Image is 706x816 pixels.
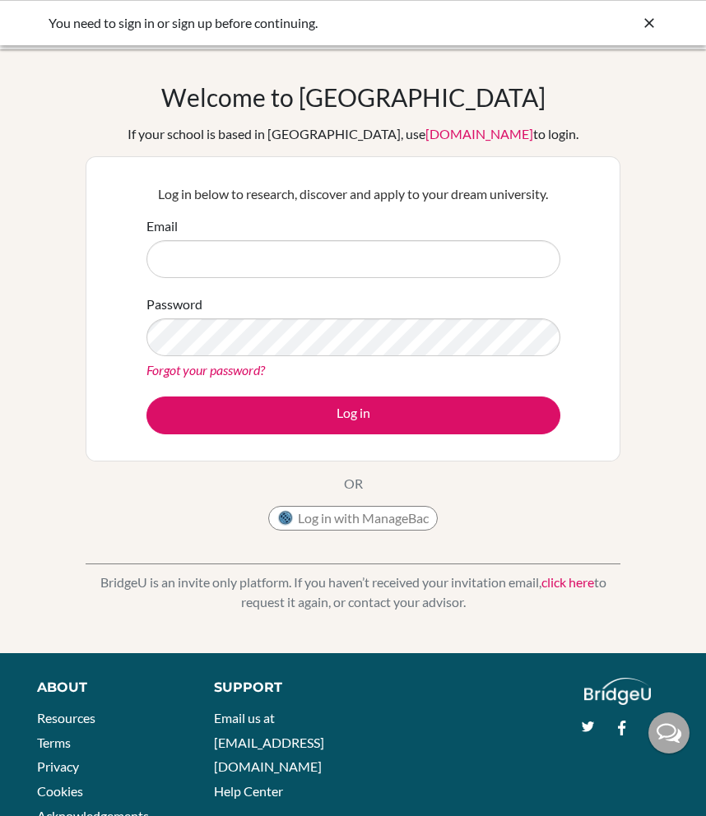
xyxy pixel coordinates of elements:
button: Log in [146,396,560,434]
div: You need to sign in or sign up before continuing. [49,13,411,33]
div: Support [214,678,338,698]
button: Log in with ManageBac [268,506,438,531]
img: logo_white@2x-f4f0deed5e89b7ecb1c2cc34c3e3d731f90f0f143d5ea2071677605dd97b5244.png [584,678,651,705]
p: Log in below to research, discover and apply to your dream university. [146,184,560,204]
h1: Welcome to [GEOGRAPHIC_DATA] [161,82,546,112]
a: Privacy [37,758,79,774]
label: Password [146,294,202,314]
a: Forgot your password? [146,362,265,378]
a: [DOMAIN_NAME] [425,126,533,141]
p: BridgeU is an invite only platform. If you haven’t received your invitation email, to request it ... [86,573,620,612]
a: click here [541,574,594,590]
div: If your school is based in [GEOGRAPHIC_DATA], use to login. [128,124,578,144]
a: Email us at [EMAIL_ADDRESS][DOMAIN_NAME] [214,710,324,774]
a: Resources [37,710,95,726]
div: About [37,678,177,698]
a: Help Center [214,783,283,799]
label: Email [146,216,178,236]
a: Terms [37,735,71,750]
p: OR [344,474,363,494]
a: Cookies [37,783,83,799]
